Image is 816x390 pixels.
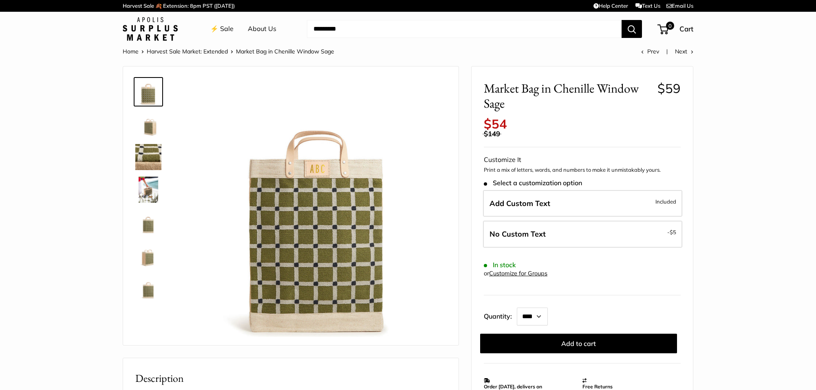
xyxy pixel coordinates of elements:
a: Text Us [635,2,660,9]
img: Market Bag in Chenille Window Sage [135,144,161,170]
strong: Free Returns [582,383,613,390]
span: $59 [657,80,681,96]
button: Search [622,20,642,38]
span: - [667,227,676,237]
button: Add to cart [480,334,677,353]
span: Cart [679,24,693,33]
span: Select a customization option [484,179,582,187]
span: No Custom Text [490,229,546,239]
img: Market Bag in Chenille Window Sage [135,275,161,301]
p: Print a mix of letters, words, and numbers to make it unmistakably yours. [484,166,681,174]
img: Market Bag in Chenille Window Sage [135,242,161,268]
a: Market Bag in Chenille Window Sage [134,77,163,106]
a: Market Bag in Chenille Window Sage [134,142,163,172]
label: Quantity: [484,305,517,326]
img: Market Bag in Chenille Window Sage [135,79,161,105]
div: or [484,268,547,279]
img: Market Bag in Chenille Window Sage [135,177,161,203]
h2: Description [135,370,446,386]
span: Add Custom Text [490,199,550,208]
img: Market Bag in Chenille Window Sage [188,79,446,337]
a: Market Bag in Chenille Window Sage [134,240,163,270]
a: Harvest Sale Market: Extended [147,48,228,55]
img: Market Bag in Chenille Window Sage [135,111,161,137]
a: Next [675,48,693,55]
label: Add Custom Text [483,190,682,217]
a: Market Bag in Chenille Window Sage [134,110,163,139]
span: $54 [484,116,507,132]
span: $149 [484,129,500,138]
span: Market Bag in Chenille Window Sage [236,48,334,55]
span: $5 [670,229,676,235]
span: Market Bag in Chenille Window Sage [484,81,651,111]
a: Market Bag in Chenille Window Sage [134,273,163,302]
a: Customize for Groups [489,270,547,277]
img: Market Bag in Chenille Window Sage [135,209,161,235]
a: ⚡️ Sale [210,23,234,35]
span: 0 [666,22,674,30]
input: Search... [307,20,622,38]
img: Apolis: Surplus Market [123,17,178,41]
a: Email Us [666,2,693,9]
span: Included [655,197,676,206]
a: Help Center [593,2,628,9]
label: Leave Blank [483,221,682,248]
div: Customize It [484,154,681,166]
a: About Us [248,23,276,35]
a: Market Bag in Chenille Window Sage [134,208,163,237]
nav: Breadcrumb [123,46,334,57]
a: Home [123,48,139,55]
a: 0 Cart [658,22,693,35]
a: Market Bag in Chenille Window Sage [134,175,163,204]
span: In stock [484,261,516,269]
a: Prev [641,48,659,55]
